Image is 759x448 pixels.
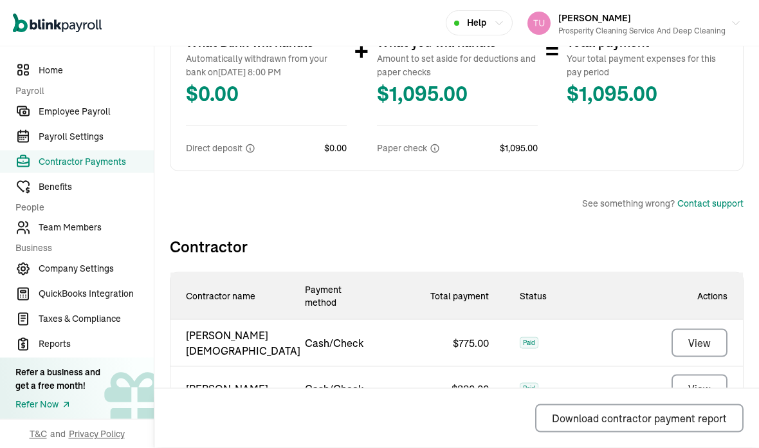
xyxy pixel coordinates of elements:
span: QuickBooks Integration [39,287,154,301]
span: $ 1,095.00 [567,79,727,110]
span: Employee Payroll [39,105,154,118]
th: Status [504,273,623,320]
span: Amount to set aside for deductions and paper checks [377,52,538,79]
span: T&C [30,427,47,440]
th: Actions [624,273,743,320]
span: Automatically withdrawn from your bank on [DATE] 8:00 PM [186,52,347,79]
button: Download contractor payment report [535,404,744,433]
div: View [688,381,711,397]
span: See something wrong? [582,197,675,210]
div: Prosperity Cleaning Service and Deep Cleaning [558,25,726,37]
span: $ 320.00 [452,382,489,395]
iframe: Chat Widget [695,386,759,448]
nav: Global [13,5,102,42]
span: People [15,201,146,214]
button: View [672,375,727,403]
div: Download contractor payment report [552,411,727,426]
th: Contractor name [170,273,289,320]
span: $ 0.00 [186,79,347,110]
button: Help [446,10,513,35]
a: Refer Now [15,398,100,411]
span: [PERSON_NAME][DEMOGRAPHIC_DATA] [186,328,274,359]
span: Help [467,16,486,30]
span: Your total payment expenses for this pay period [567,52,727,79]
span: $ 1,095.00 [500,142,538,155]
span: [PERSON_NAME] [558,12,631,24]
span: Taxes & Compliance [39,312,154,326]
span: Paper check [377,142,427,155]
span: Home [39,64,154,77]
span: Payroll [15,84,146,98]
span: Paid [520,337,538,349]
button: Contact support [677,197,744,210]
th: Payment method [289,273,385,320]
span: + [354,33,369,71]
div: Refer a business and get a free month! [15,366,100,393]
span: Privacy Policy [69,427,125,440]
span: Direct deposit [186,142,242,155]
span: Business [15,241,146,255]
span: $ 1,095.00 [377,79,538,110]
span: Payroll Settings [39,130,154,144]
span: Cash/Check [305,335,369,351]
span: Cash/Check [305,381,369,397]
span: = [545,33,559,71]
th: Total payment [385,273,504,320]
button: View [672,329,727,357]
span: $ 775.00 [453,337,489,350]
span: Team Members [39,221,154,234]
div: View [688,335,711,351]
button: [PERSON_NAME]Prosperity Cleaning Service and Deep Cleaning [522,7,746,39]
span: Benefits [39,180,154,194]
h3: Contractor [170,236,744,257]
span: [PERSON_NAME] [186,381,274,397]
span: $ 0.00 [324,142,347,155]
span: Reports [39,337,154,351]
span: Contractor Payments [39,155,154,169]
span: Paid [520,383,538,395]
span: Company Settings [39,262,154,275]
